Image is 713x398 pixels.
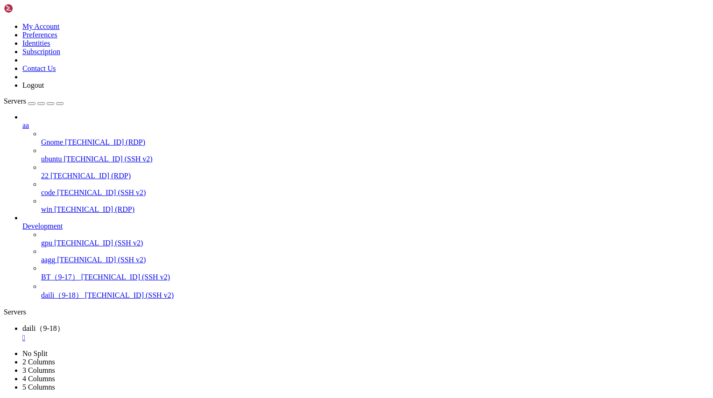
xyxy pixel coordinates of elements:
[4,12,591,20] x-row: root@[TECHNICAL_ID]'s password:
[22,64,56,72] a: Contact Us
[22,214,709,300] li: Development
[41,256,709,264] a: aagg [TECHNICAL_ID] (SSH v2)
[22,375,55,383] a: 4 Columns
[41,272,709,282] a: BT（9-17） [TECHNICAL_ID] (SSH v2)
[22,358,55,366] a: 2 Columns
[41,247,709,264] li: aagg [TECHNICAL_ID] (SSH v2)
[41,130,709,147] li: Gnome [TECHNICAL_ID] (RDP)
[41,239,52,247] span: gpu
[22,31,57,39] a: Preferences
[41,138,709,147] a: Gnome [TECHNICAL_ID] (RDP)
[64,155,152,163] span: [TECHNICAL_ID] (SSH v2)
[41,155,62,163] span: ubuntu
[22,48,60,56] a: Subscription
[22,383,55,391] a: 5 Columns
[41,197,709,214] li: win [TECHNICAL_ID] (RDP)
[41,205,52,213] span: win
[41,189,709,197] a: code [TECHNICAL_ID] (SSH v2)
[50,172,131,180] span: [TECHNICAL_ID] (RDP)
[41,291,709,300] a: daili（9-18） [TECHNICAL_ID] (SSH v2)
[54,205,134,213] span: [TECHNICAL_ID] (RDP)
[22,324,709,342] a: daili（9-18）
[4,97,64,105] a: Servers
[22,334,709,342] a: 
[41,189,55,196] span: code
[22,121,29,129] span: aa
[22,222,709,230] a: Development
[22,81,44,89] a: Logout
[41,264,709,282] li: BT（9-17） [TECHNICAL_ID] (SSH v2)
[22,39,50,47] a: Identities
[4,4,591,12] x-row: Access denied
[22,366,55,374] a: 3 Columns
[41,205,709,214] a: win [TECHNICAL_ID] (RDP)
[65,138,145,146] span: [TECHNICAL_ID] (RDP)
[57,256,146,264] span: [TECHNICAL_ID] (SSH v2)
[54,239,143,247] span: [TECHNICAL_ID] (SSH v2)
[4,4,57,13] img: Shellngn
[41,138,63,146] span: Gnome
[4,308,709,316] div: Servers
[41,172,49,180] span: 22
[41,163,709,180] li: 22 [TECHNICAL_ID] (RDP)
[22,121,709,130] a: aa
[22,349,48,357] a: No Split
[41,172,709,180] a: 22 [TECHNICAL_ID] (RDP)
[4,97,26,105] span: Servers
[41,230,709,247] li: gpu [TECHNICAL_ID] (SSH v2)
[57,189,146,196] span: [TECHNICAL_ID] (SSH v2)
[22,22,60,30] a: My Account
[22,324,64,332] span: daili（9-18）
[81,273,170,281] span: [TECHNICAL_ID] (SSH v2)
[41,273,79,281] span: BT（9-17）
[41,256,55,264] span: aagg
[22,222,63,230] span: Development
[41,291,83,299] span: daili（9-18）
[41,155,709,163] a: ubuntu [TECHNICAL_ID] (SSH v2)
[122,12,126,20] div: (30, 1)
[41,282,709,300] li: daili（9-18） [TECHNICAL_ID] (SSH v2)
[41,239,709,247] a: gpu [TECHNICAL_ID] (SSH v2)
[22,113,709,214] li: aa
[41,180,709,197] li: code [TECHNICAL_ID] (SSH v2)
[85,291,174,299] span: [TECHNICAL_ID] (SSH v2)
[41,147,709,163] li: ubuntu [TECHNICAL_ID] (SSH v2)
